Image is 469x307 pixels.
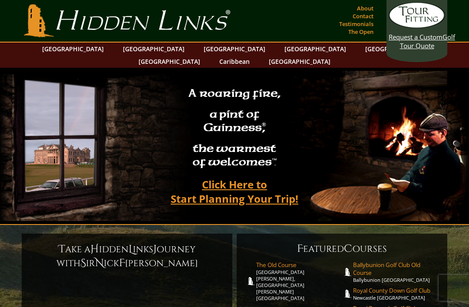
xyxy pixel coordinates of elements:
[129,242,133,256] span: L
[183,83,286,174] h2: A roaring fire, a pint of Guinness , the warmest of welcomes™.
[95,256,104,270] span: N
[59,242,65,256] span: T
[90,242,99,256] span: H
[280,43,350,55] a: [GEOGRAPHIC_DATA]
[162,174,307,209] a: Click Here toStart Planning Your Trip!
[353,261,439,283] a: Ballybunion Golf Club Old CourseBallybunion [GEOGRAPHIC_DATA]
[215,55,254,68] a: Caribbean
[264,55,335,68] a: [GEOGRAPHIC_DATA]
[355,2,376,14] a: About
[353,287,439,294] span: Royal County Down Golf Club
[119,43,189,55] a: [GEOGRAPHIC_DATA]
[297,242,303,256] span: F
[256,261,342,269] span: The Old Course
[353,287,439,301] a: Royal County Down Golf ClubNewcastle [GEOGRAPHIC_DATA]
[361,43,431,55] a: [GEOGRAPHIC_DATA]
[353,261,439,277] span: Ballybunion Golf Club Old Course
[245,242,439,256] h6: eatured ourses
[344,242,353,256] span: C
[199,43,270,55] a: [GEOGRAPHIC_DATA]
[38,43,108,55] a: [GEOGRAPHIC_DATA]
[119,256,125,270] span: F
[134,55,205,68] a: [GEOGRAPHIC_DATA]
[30,242,224,270] h6: ake a idden inks ourney with ir ick [PERSON_NAME]
[153,242,157,256] span: J
[337,18,376,30] a: Testimonials
[389,33,443,41] span: Request a Custom
[256,261,342,301] a: The Old Course[GEOGRAPHIC_DATA][PERSON_NAME], [GEOGRAPHIC_DATA][PERSON_NAME] [GEOGRAPHIC_DATA]
[350,10,376,22] a: Contact
[80,256,86,270] span: S
[389,2,445,50] a: Request a CustomGolf Tour Quote
[346,26,376,38] a: The Open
